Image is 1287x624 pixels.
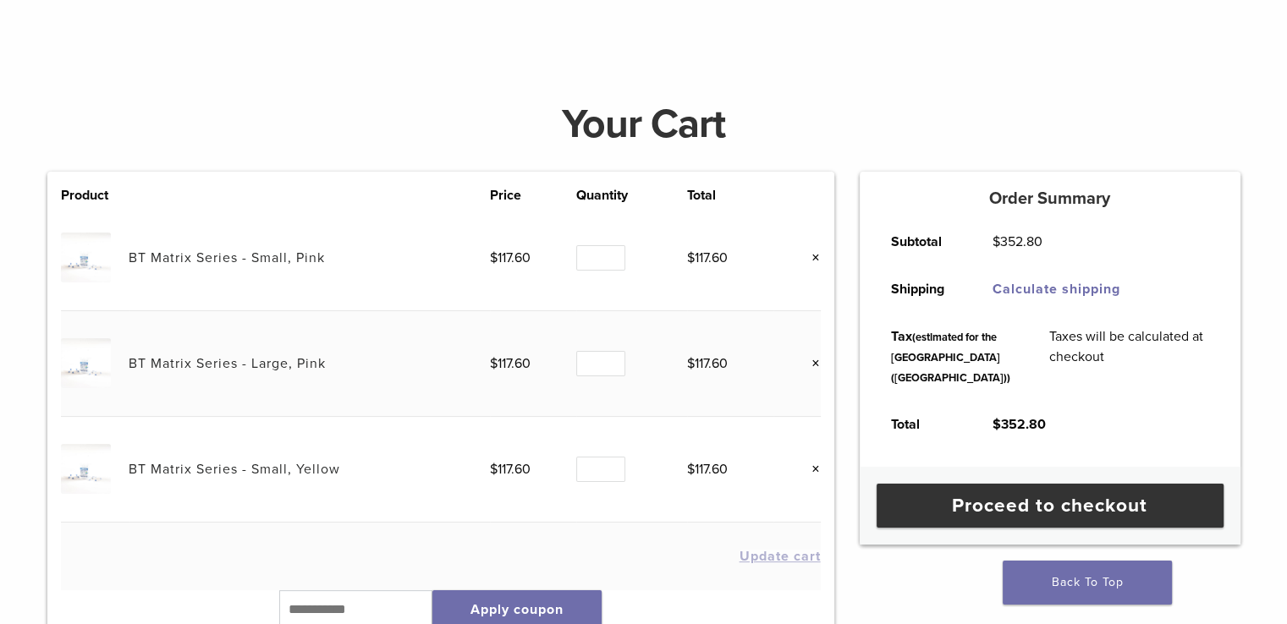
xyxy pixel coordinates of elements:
small: (estimated for the [GEOGRAPHIC_DATA] ([GEOGRAPHIC_DATA])) [891,331,1010,385]
th: Price [490,185,577,205]
bdi: 117.60 [687,461,728,478]
button: Update cart [740,550,821,563]
td: Taxes will be calculated at checkout [1030,313,1228,401]
th: Total [872,401,974,448]
img: BT Matrix Series - Large, Pink [61,338,111,388]
th: Tax [872,313,1030,401]
a: Back To Top [1003,561,1172,605]
th: Subtotal [872,218,974,265]
a: Remove this item [799,458,821,480]
h5: Order Summary [860,189,1240,209]
span: $ [687,461,695,478]
span: $ [490,249,498,266]
th: Total [687,185,774,205]
span: $ [490,461,498,478]
bdi: 352.80 [993,233,1042,250]
bdi: 117.60 [687,355,728,372]
img: BT Matrix Series - Small, Pink [61,233,111,282]
a: BT Matrix Series - Small, Yellow [129,461,340,478]
span: $ [687,249,695,266]
h1: Your Cart [35,104,1253,145]
a: BT Matrix Series - Small, Pink [129,249,325,266]
span: $ [993,416,1001,433]
bdi: 117.60 [687,249,728,266]
a: BT Matrix Series - Large, Pink [129,355,326,372]
img: BT Matrix Series - Small, Yellow [61,444,111,494]
bdi: 352.80 [993,416,1046,433]
a: Remove this item [799,353,821,375]
bdi: 117.60 [490,249,531,266]
th: Shipping [872,265,974,313]
th: Product [61,185,129,205]
span: $ [490,355,498,372]
bdi: 117.60 [490,355,531,372]
a: Proceed to checkout [877,484,1224,528]
a: Calculate shipping [993,281,1120,298]
a: Remove this item [799,247,821,269]
span: $ [993,233,1000,250]
bdi: 117.60 [490,461,531,478]
th: Quantity [576,185,686,205]
span: $ [687,355,695,372]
